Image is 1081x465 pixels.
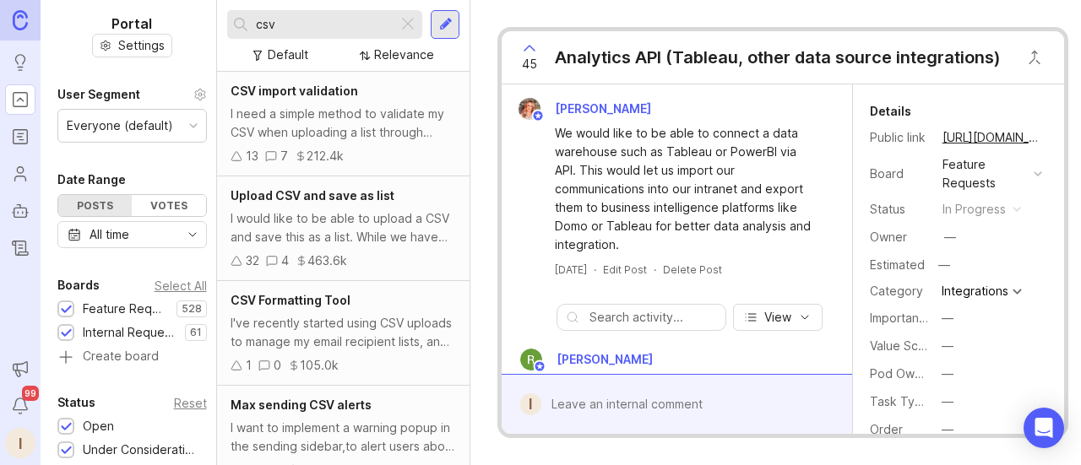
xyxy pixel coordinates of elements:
img: member badge [534,360,546,373]
span: [PERSON_NAME] [557,352,653,366]
div: 13 [246,147,258,165]
div: 1 [246,356,252,375]
button: View [733,304,823,331]
div: Feature Requests [83,300,168,318]
span: Settings [118,37,165,54]
a: Roadmaps [5,122,35,152]
div: Under Consideration [83,441,198,459]
div: Boards [57,275,100,295]
div: Reset [174,398,207,408]
p: 61 [190,326,202,339]
button: Settings [92,34,172,57]
div: Relevance [374,46,434,64]
label: Value Scale [870,338,935,353]
div: — [942,420,953,439]
a: [URL][DOMAIN_NAME] [937,127,1047,149]
a: Upload CSV and save as listI would like to be able to upload a CSV and save this as a list. While... [217,176,470,281]
div: 7 [280,147,288,165]
a: [DATE] [555,262,587,277]
a: Portal [5,84,35,115]
div: Public link [870,128,929,147]
div: I would like to be able to upload a CSV and save this as a list. While we have list management se... [231,209,456,246]
span: 45 [522,55,537,73]
span: CSV import validation [231,84,358,98]
img: Ryan Duguid [520,349,542,370]
a: Create board [57,350,207,365]
p: 528 [182,302,202,316]
span: CSV Formatting Tool [231,293,350,307]
a: Autopilot [5,196,35,226]
div: Status [57,392,95,413]
span: View [764,309,791,326]
h1: Portal [111,14,152,34]
div: 32 [246,251,259,270]
div: 212.4k [307,147,344,165]
label: Order [870,422,903,436]
div: Edit Post [603,262,647,277]
div: Posts [58,195,132,216]
div: All time [90,225,129,244]
div: Everyone (default) [67,116,173,135]
div: Select All [155,281,207,290]
div: 0 [274,356,281,375]
div: Delete Post [663,262,722,277]
input: Search... [256,15,391,34]
div: User Segment [57,84,140,105]
button: Announcements [5,354,35,384]
a: CSV import validationI need a simple method to validate my CSV when uploading a list through Gmai... [217,72,470,176]
div: — [942,365,953,383]
div: — [942,337,953,355]
span: [PERSON_NAME] [555,101,651,116]
div: 463.6k [307,251,347,270]
img: member badge [532,110,545,122]
time: [DATE] [555,263,587,276]
label: Importance [870,311,933,325]
div: — [933,254,955,276]
div: I [520,393,540,415]
div: · [594,262,596,277]
div: I need a simple method to validate my CSV when uploading a list through Gmail Dashboard Sending. ... [231,105,456,142]
div: Category [870,282,929,300]
div: 105.0k [300,356,339,375]
div: Owner [870,228,929,246]
svg: toggle icon [179,228,206,241]
div: — [944,228,956,246]
div: Votes [132,195,205,216]
div: Open [83,417,114,435]
div: Board [870,165,929,183]
div: in progress [942,200,1006,219]
button: Close button [1018,41,1051,74]
div: Details [870,101,911,122]
div: Open Intercom Messenger [1024,408,1064,448]
img: Bronwen W [513,98,546,120]
div: Default [268,46,308,64]
img: Canny Home [13,10,28,30]
div: I want to implement a warning popup in the sending sidebar,to alert users about the 10,000 recipi... [231,419,456,456]
div: We would like to be able to connect a data warehouse such as Tableau or PowerBI via API. This wou... [555,124,818,254]
div: Integrations [942,285,1008,297]
button: Notifications [5,391,35,421]
input: Search activity... [589,308,716,327]
a: CSV Formatting ToolI've recently started using CSV uploads to manage my email recipient lists, an... [217,281,470,386]
div: — [942,392,953,411]
button: I [5,428,35,458]
div: Internal Requests [83,323,177,342]
div: Analytics API (Tableau, other data source integrations) [555,46,1001,69]
a: Changelog [5,233,35,263]
label: Pod Ownership [870,366,956,381]
span: Max sending CSV alerts [231,397,372,412]
span: 99 [22,386,39,401]
a: Ideas [5,47,35,78]
span: Upload CSV and save as list [231,188,394,203]
div: Status [870,200,929,219]
div: Estimated [870,259,925,271]
div: Date Range [57,170,126,190]
div: 4 [281,251,289,270]
a: Bronwen W[PERSON_NAME] [508,98,665,120]
a: Ryan Duguid[PERSON_NAME] [510,349,666,370]
label: Task Type [870,394,930,408]
div: — [942,309,953,327]
div: I've recently started using CSV uploads to manage my email recipient lists, and I've noticed that... [231,314,456,351]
